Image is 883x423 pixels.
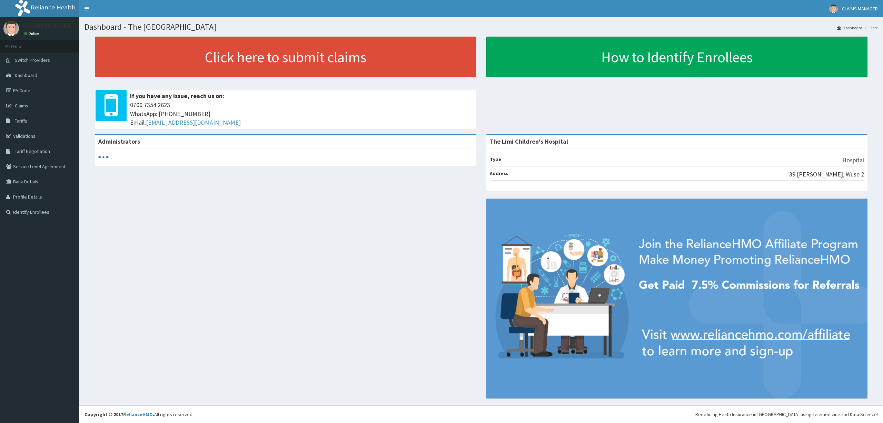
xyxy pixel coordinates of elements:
a: RelianceHMO [123,411,153,417]
span: Dashboard [15,72,37,78]
b: Address [490,170,508,176]
h1: Dashboard - The [GEOGRAPHIC_DATA] [85,22,878,31]
b: Administrators [98,137,140,145]
p: 39 [PERSON_NAME], Wuse 2 [789,170,864,179]
img: User Image [829,4,838,13]
strong: Copyright © 2017 . [85,411,154,417]
b: Type [490,156,501,162]
p: CLAIMS MANAGER [24,22,70,29]
li: Here [863,25,878,31]
p: Hospital [842,156,864,165]
a: Online [24,31,41,36]
div: Redefining Heath Insurance in [GEOGRAPHIC_DATA] using Telemedicine and Data Science! [695,411,878,418]
a: How to Identify Enrollees [486,37,867,77]
span: Tariffs [15,118,27,124]
footer: All rights reserved. [79,405,883,423]
span: Switch Providers [15,57,50,63]
span: 0700 7354 2623 WhatsApp: [PHONE_NUMBER] Email: [130,100,473,127]
span: CLAIMS MANAGER [842,6,878,12]
svg: audio-loading [98,152,109,162]
b: If you have any issue, reach us on: [130,92,224,100]
a: [EMAIL_ADDRESS][DOMAIN_NAME] [146,118,241,126]
img: User Image [3,21,19,36]
img: provider-team-banner.png [486,199,867,398]
span: Claims [15,103,28,109]
strong: The Limi Children's Hospital [490,137,568,145]
a: Dashboard [837,25,862,31]
a: Click here to submit claims [95,37,476,77]
span: Tariff Negotiation [15,148,50,154]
